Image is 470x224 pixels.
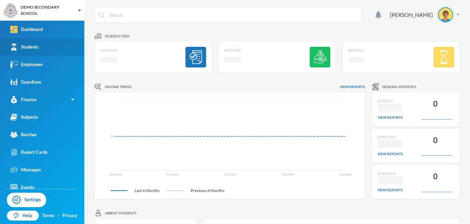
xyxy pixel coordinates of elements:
div: GUARDIAN [377,171,403,176]
div: Guardians [10,78,41,86]
div: Batches [10,131,37,138]
input: Search [109,7,358,23]
div: view reports [377,188,403,193]
div: 0 [433,97,438,111]
svg: Loading interface... [377,176,403,184]
div: 0 [433,170,438,183]
tspan: Current [339,172,352,176]
a: PendingLoading interface... [343,41,460,73]
span: Income Trend [105,84,131,89]
span: Previous 4 Months [184,188,231,194]
div: Employees [10,61,43,68]
img: logo [4,4,18,18]
tspan: 0 [111,134,113,138]
a: Help [7,211,39,221]
div: view reports [377,151,403,157]
div: STUDENT [377,98,403,104]
div: Finance [10,96,36,103]
tspan: Current [167,172,179,176]
div: Events [10,184,34,191]
div: Invoiced [100,48,117,53]
tspan: Current [282,172,294,176]
div: EMPLOYEE [377,135,403,140]
svg: Loading interface... [100,57,117,62]
img: STUDENT [439,8,452,22]
tspan: Current [224,172,237,176]
a: InvoicedLoading interface... [95,41,212,73]
tspan: Current [109,172,122,176]
div: [PERSON_NAME] [390,11,433,19]
span: Last 4 Months [128,188,167,194]
div: Report Cards [10,149,47,156]
div: · [58,212,59,219]
svg: Loading interface... [348,57,364,62]
span: Absent students [105,211,136,216]
div: view reports [377,115,403,120]
img: search [98,12,105,18]
svg: Loading interface... [224,57,241,62]
span: View reports [340,84,365,89]
div: DEMO SECONDARY SCHOOL [21,4,71,17]
span: General Statistics [382,84,416,89]
div: Pending [348,48,364,53]
div: 0 [433,134,438,147]
div: Students [10,43,39,51]
a: Settings [7,193,46,207]
div: Messages [10,166,41,173]
a: Privacy [62,212,77,219]
a: Terms [42,212,54,219]
svg: Loading interface... [377,140,403,148]
div: Dashboard [10,26,43,33]
div: Received [224,48,241,53]
svg: Loading interface... [377,104,403,112]
div: Subjects [10,114,38,121]
span: Student fees [105,34,129,39]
